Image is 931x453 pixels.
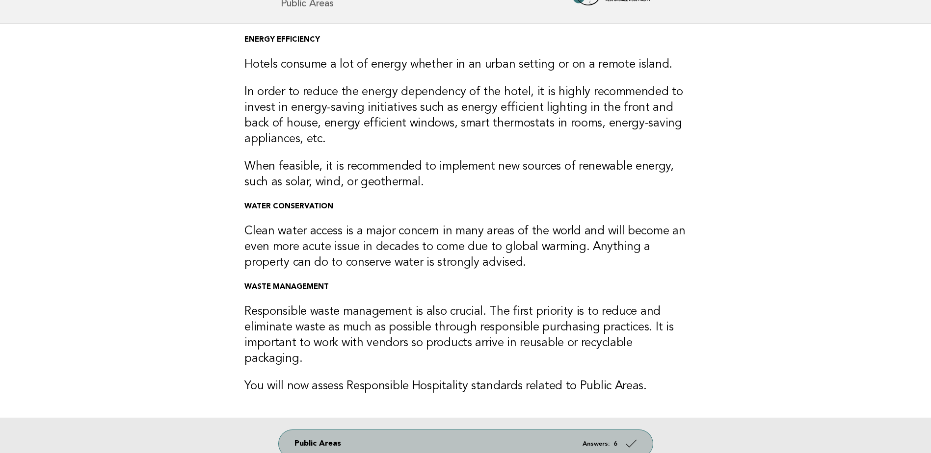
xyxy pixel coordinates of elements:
[244,304,687,367] h3: Responsible waste management is also crucial. The first priority is to reduce and eliminate waste...
[244,84,687,147] h3: In order to reduce the energy dependency of the hotel, it is highly recommended to invest in ener...
[244,378,687,394] h3: You will now assess Responsible Hospitality standards related to Public Areas.
[583,441,610,447] em: Answers:
[244,203,333,210] strong: WATER CONSERVATION
[244,283,329,291] strong: WASTE MANAGEMENT
[244,36,320,44] strong: ENERGY EFFICIENCY
[244,57,687,73] h3: Hotels consume a lot of energy whether in an urban setting or on a remote island.
[244,159,687,190] h3: When feasible, it is recommended to implement new sources of renewable energy, such as solar, win...
[244,224,687,271] h3: Clean water access is a major concern in many areas of the world and will become an even more acu...
[613,441,617,447] strong: 6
